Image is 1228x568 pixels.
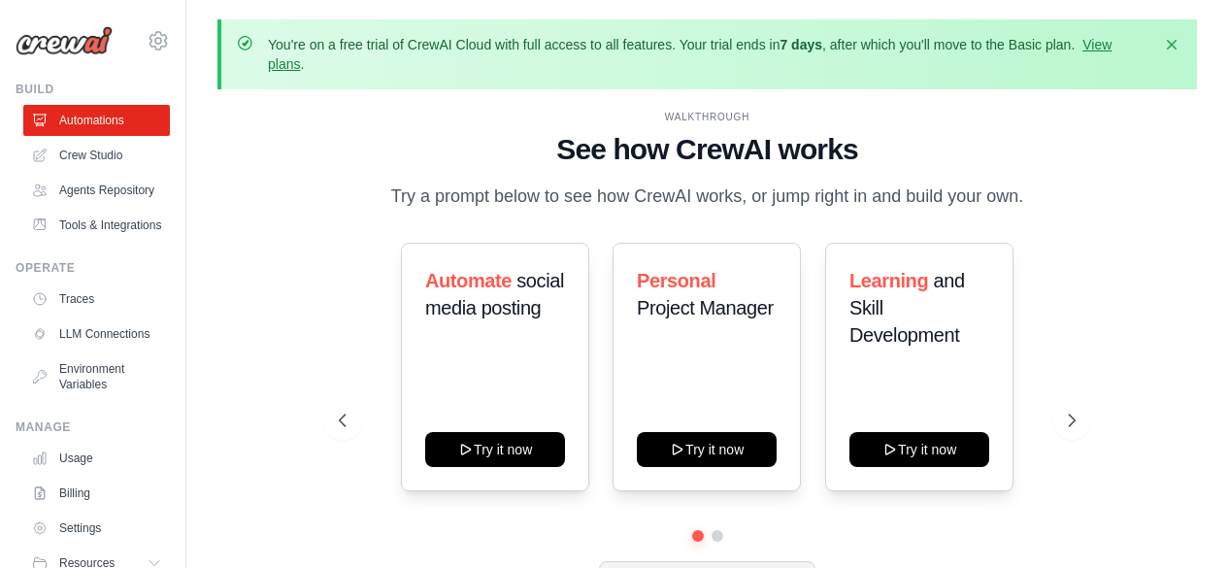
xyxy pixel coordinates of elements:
span: social media posting [425,270,564,318]
h1: See how CrewAI works [339,132,1076,167]
button: Try it now [849,432,989,467]
button: Try it now [637,432,777,467]
span: Project Manager [637,297,774,318]
span: Personal [637,270,715,291]
p: Try a prompt below to see how CrewAI works, or jump right in and build your own. [382,183,1034,211]
div: Build [16,82,170,97]
a: Traces [23,284,170,315]
span: Automate [425,270,512,291]
img: Logo [16,26,113,55]
a: Automations [23,105,170,136]
strong: 7 days [780,37,822,52]
a: Settings [23,513,170,544]
a: Usage [23,443,170,474]
button: Try it now [425,432,565,467]
a: Billing [23,478,170,509]
a: Environment Variables [23,353,170,400]
span: Learning [849,270,928,291]
a: Crew Studio [23,140,170,171]
a: Tools & Integrations [23,210,170,241]
div: WALKTHROUGH [339,110,1076,124]
p: You're on a free trial of CrewAI Cloud with full access to all features. Your trial ends in , aft... [268,35,1150,74]
div: Manage [16,419,170,435]
div: Operate [16,260,170,276]
span: and Skill Development [849,270,965,346]
a: LLM Connections [23,318,170,350]
a: Agents Repository [23,175,170,206]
